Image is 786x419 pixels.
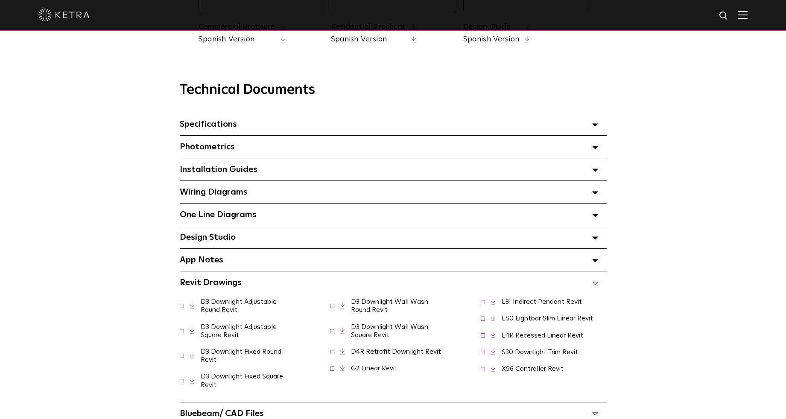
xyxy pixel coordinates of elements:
[180,188,248,196] span: Wiring Diagrams
[180,409,264,418] span: Bluebeam/ CAD Files
[331,34,406,45] a: Spanish Version
[180,120,237,128] span: Specifications
[201,298,277,313] a: D3 Downlight Adjustable Round Revit
[502,298,582,305] a: L3I Indirect Pendant Revit
[38,9,90,21] img: ketra-logo-2019-white
[201,373,283,388] a: D3 Downlight Fixed Square Revit
[502,365,564,372] a: X96 Controller Revit
[351,298,428,313] a: D3 Downlight Wall Wash Round Revit
[180,165,257,174] span: Installation Guides
[180,82,607,98] h3: Technical Documents
[180,143,235,151] span: Photometrics
[463,34,519,45] a: Spanish Version
[180,210,257,219] span: One Line Diagrams
[201,348,281,363] a: D3 Downlight Fixed Round Revit
[351,348,441,355] a: D4R Retrofit Downlight Revit
[738,11,748,19] img: Hamburger%20Nav.svg
[351,365,397,372] a: G2 Linear Revit
[502,332,583,339] a: L4R Recessed Linear Revit
[199,34,275,45] a: Spanish Version
[502,349,578,355] a: S30 Downlight Trim Revit
[180,256,223,264] span: App Notes
[201,323,277,338] a: D3 Downlight Adjustable Square Revit
[180,233,236,242] span: Design Studio
[502,315,593,322] a: LS0 Lightbar Slim Linear Revit
[180,278,242,287] span: Revit Drawings
[351,323,428,338] a: D3 Downlight Wall Wash Square Revit
[719,11,729,21] img: search icon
